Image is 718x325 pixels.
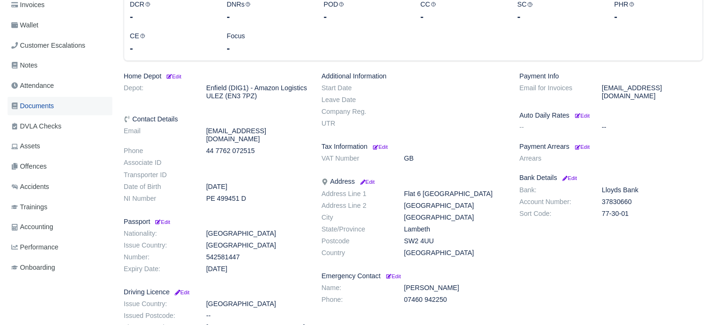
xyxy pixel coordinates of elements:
[519,143,703,151] h6: Payment Arrears
[561,175,577,181] small: Edit
[124,115,307,123] h6: Contact Details
[512,186,595,194] dt: Bank:
[220,31,316,55] div: Focus
[314,214,397,222] dt: City
[671,280,718,325] iframe: Chat Widget
[117,253,199,261] dt: Number:
[595,210,710,218] dd: 77-30-01
[8,117,112,136] a: DVLA Checks
[321,272,505,280] h6: Emergency Contact
[11,101,54,111] span: Documents
[397,202,512,210] dd: [GEOGRAPHIC_DATA]
[512,123,595,131] dt: --
[117,265,199,273] dt: Expiry Date:
[199,265,314,273] dd: [DATE]
[321,178,505,186] h6: Address
[227,10,309,23] div: -
[8,218,112,236] a: Accounting
[314,284,397,292] dt: Name:
[595,123,710,131] dd: --
[397,214,512,222] dd: [GEOGRAPHIC_DATA]
[117,183,199,191] dt: Date of Birth
[165,72,181,80] a: Edit
[420,10,503,23] div: -
[154,218,170,225] a: Edit
[199,241,314,249] dd: [GEOGRAPHIC_DATA]
[512,198,595,206] dt: Account Number:
[386,274,401,279] small: Edit
[165,74,181,79] small: Edit
[117,230,199,238] dt: Nationality:
[117,300,199,308] dt: Issue Country:
[512,154,595,162] dt: Arrears
[397,190,512,198] dd: Flat 6 [GEOGRAPHIC_DATA]
[199,84,314,100] dd: Enfield (DIG1) - Amazon Logistics ULEZ (EN3 7PZ)
[561,174,577,181] a: Edit
[397,237,512,245] dd: SW2 4UU
[519,111,703,120] h6: Auto Daily Rates
[11,40,85,51] span: Customer Escalations
[8,198,112,216] a: Trainings
[595,84,710,100] dd: [EMAIL_ADDRESS][DOMAIN_NAME]
[575,144,590,150] small: Edit
[519,174,703,182] h6: Bank Details
[371,143,388,150] a: Edit
[512,210,595,218] dt: Sort Code:
[397,225,512,233] dd: Lambeth
[519,72,703,80] h6: Payment Info
[124,288,307,296] h6: Driving Licence
[8,238,112,257] a: Performance
[573,143,590,150] a: Edit
[130,42,212,55] div: -
[117,195,199,203] dt: NI Number
[11,222,53,232] span: Accounting
[154,219,170,225] small: Edit
[199,312,314,320] dd: --
[314,84,397,92] dt: Start Date
[11,60,37,71] span: Notes
[173,288,189,296] a: Edit
[314,108,397,116] dt: Company Reg.
[314,249,397,257] dt: Country
[11,262,55,273] span: Onboarding
[384,272,401,280] a: Edit
[614,10,697,23] div: -
[11,141,40,152] span: Assets
[8,258,112,277] a: Onboarding
[11,181,49,192] span: Accidents
[314,296,397,304] dt: Phone:
[358,178,374,185] a: Edit
[575,113,590,119] small: Edit
[199,147,314,155] dd: 44 7762 072515
[117,84,199,100] dt: Depot:
[199,253,314,261] dd: 542581447
[314,190,397,198] dt: Address Line 1
[199,183,314,191] dd: [DATE]
[512,84,595,100] dt: Email for Invoices
[8,137,112,155] a: Assets
[173,290,189,295] small: Edit
[117,127,199,143] dt: Email
[199,195,314,203] dd: PE 499451 D
[11,242,59,253] span: Performance
[314,154,397,162] dt: VAT Number
[314,120,397,128] dt: UTR
[373,144,388,150] small: Edit
[8,77,112,95] a: Attendance
[595,198,710,206] dd: 37830660
[8,157,112,176] a: Offences
[130,10,212,23] div: -
[8,56,112,75] a: Notes
[227,42,309,55] div: -
[321,72,505,80] h6: Additional Information
[397,249,512,257] dd: [GEOGRAPHIC_DATA]
[8,178,112,196] a: Accidents
[117,159,199,167] dt: Associate ID
[199,127,314,143] dd: [EMAIL_ADDRESS][DOMAIN_NAME]
[321,143,505,151] h6: Tax Information
[11,161,47,172] span: Offences
[11,202,47,213] span: Trainings
[117,312,199,320] dt: Issued Postcode:
[199,300,314,308] dd: [GEOGRAPHIC_DATA]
